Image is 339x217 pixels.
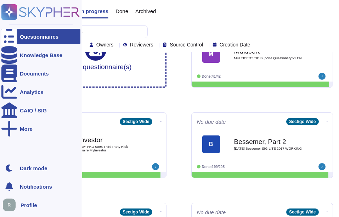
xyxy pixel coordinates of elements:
div: Sectigo Wide [286,208,318,216]
div: M [202,45,220,63]
span: Profile [21,202,37,208]
span: Archived [135,9,156,14]
div: Dark mode [20,166,47,171]
a: Questionnaires [1,29,80,44]
span: Source Control [170,42,203,47]
div: CAIQ / SIG [20,108,47,113]
a: Knowledge Base [1,47,80,63]
span: MULTICERT TIC Suporte Questionary v1 EN [234,56,305,60]
input: Search by keywords [28,26,147,38]
div: Sectigo Wide [120,118,152,125]
img: user [152,163,159,170]
img: user [318,163,326,170]
div: B [202,135,220,153]
a: CAIQ / SIG [1,102,80,118]
div: Sectigo Wide [286,118,318,125]
span: Owners [96,42,113,47]
div: Sectigo Wide [120,208,152,216]
span: No due date [197,210,226,215]
b: Bessemer, Part 2 [234,138,305,145]
img: user [318,73,326,80]
span: Anexo II MY PRO 0094 Third Party Risk Questionnaire MyInvestor [68,145,139,152]
span: In progress [79,9,108,14]
span: Reviewers [130,42,153,47]
div: Documents [20,71,49,76]
a: Analytics [1,84,80,100]
span: [DATE] Bessemer SIG LITE 2017 WORKING [234,147,305,150]
span: Notifications [20,184,52,189]
div: Questionnaires [20,34,58,39]
div: Knowledge Base [20,52,62,58]
button: user [1,197,21,213]
b: Multicert [234,48,305,55]
span: Creation Date [220,42,250,47]
span: Done [115,9,128,14]
img: user [3,199,16,211]
span: No due date [197,119,226,124]
div: More [20,126,33,132]
div: Upload questionnaire(s) [60,39,132,70]
a: Documents [1,66,80,81]
b: My Investor [68,137,139,143]
div: Analytics [20,89,44,95]
span: Done: 199/205 [202,165,225,169]
span: Done: 41/42 [202,74,221,78]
